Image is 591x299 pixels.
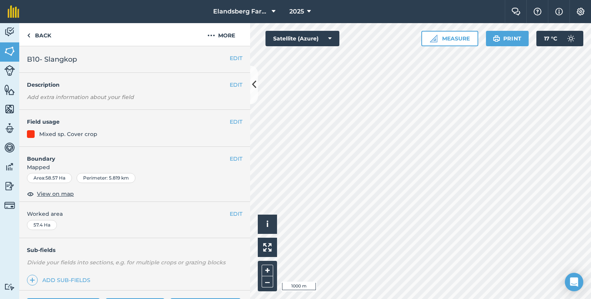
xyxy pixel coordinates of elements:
[230,118,242,126] button: EDIT
[37,190,74,198] span: View on map
[39,130,97,138] div: Mixed sp. Cover crop
[289,7,304,16] span: 2025
[207,31,215,40] img: svg+xml;base64,PHN2ZyB4bWxucz0iaHR0cDovL3d3dy53My5vcmcvMjAwMC9zdmciIHdpZHRoPSIyMCIgaGVpZ2h0PSIyNC...
[27,54,77,65] span: B10- Slangkop
[263,243,272,252] img: Four arrows, one pointing top left, one top right, one bottom right and the last bottom left
[19,23,59,46] a: Back
[19,163,250,171] span: Mapped
[4,84,15,96] img: svg+xml;base64,PHN2ZyB4bWxucz0iaHR0cDovL3d3dy53My5vcmcvMjAwMC9zdmciIHdpZHRoPSI1NiIgaGVpZ2h0PSI2MC...
[4,65,15,76] img: svg+xml;base64,PD94bWwgdmVyc2lvbj0iMS4wIiBlbmNvZGluZz0idXRmLTgiPz4KPCEtLSBHZW5lcmF0b3I6IEFkb2JlIE...
[4,45,15,57] img: svg+xml;base64,PHN2ZyB4bWxucz0iaHR0cDovL3d3dy53My5vcmcvMjAwMC9zdmciIHdpZHRoPSI1NiIgaGVpZ2h0PSI2MC...
[77,173,135,183] div: Perimeter : 5.819 km
[493,34,500,43] img: svg+xml;base64,PHN2ZyB4bWxucz0iaHR0cDovL3d3dy53My5vcmcvMjAwMC9zdmciIHdpZHRoPSIxOSIgaGVpZ2h0PSIyNC...
[230,210,242,218] button: EDIT
[258,215,277,234] button: i
[192,23,250,46] button: More
[511,8,521,15] img: Two speech bubbles overlapping with the left bubble in the forefront
[265,31,339,46] button: Satellite (Azure)
[230,155,242,163] button: EDIT
[27,220,57,230] div: 57.4 Ha
[4,200,15,211] img: svg+xml;base64,PD94bWwgdmVyc2lvbj0iMS4wIiBlbmNvZGluZz0idXRmLTgiPz4KPCEtLSBHZW5lcmF0b3I6IEFkb2JlIE...
[27,173,72,183] div: Area : 58.57 Ha
[19,147,230,163] h4: Boundary
[30,275,35,285] img: svg+xml;base64,PHN2ZyB4bWxucz0iaHR0cDovL3d3dy53My5vcmcvMjAwMC9zdmciIHdpZHRoPSIxNCIgaGVpZ2h0PSIyNC...
[533,8,542,15] img: A question mark icon
[213,7,269,16] span: Elandsberg Farms
[230,54,242,62] button: EDIT
[27,31,30,40] img: svg+xml;base64,PHN2ZyB4bWxucz0iaHR0cDovL3d3dy53My5vcmcvMjAwMC9zdmciIHdpZHRoPSI5IiBoZWlnaHQ9IjI0Ii...
[4,180,15,192] img: svg+xml;base64,PD94bWwgdmVyc2lvbj0iMS4wIiBlbmNvZGluZz0idXRmLTgiPz4KPCEtLSBHZW5lcmF0b3I6IEFkb2JlIE...
[27,189,34,198] img: svg+xml;base64,PHN2ZyB4bWxucz0iaHR0cDovL3d3dy53My5vcmcvMjAwMC9zdmciIHdpZHRoPSIxOCIgaGVpZ2h0PSIyNC...
[27,210,242,218] span: Worked area
[555,7,563,16] img: svg+xml;base64,PHN2ZyB4bWxucz0iaHR0cDovL3d3dy53My5vcmcvMjAwMC9zdmciIHdpZHRoPSIxNyIgaGVpZ2h0PSIxNy...
[266,219,269,229] span: i
[4,283,15,291] img: svg+xml;base64,PD94bWwgdmVyc2lvbj0iMS4wIiBlbmNvZGluZz0idXRmLTgiPz4KPCEtLSBHZW5lcmF0b3I6IEFkb2JlIE...
[576,8,585,15] img: A cog icon
[27,118,230,126] h4: Field usage
[262,265,273,276] button: +
[4,103,15,115] img: svg+xml;base64,PHN2ZyB4bWxucz0iaHR0cDovL3d3dy53My5vcmcvMjAwMC9zdmciIHdpZHRoPSI1NiIgaGVpZ2h0PSI2MC...
[4,123,15,134] img: svg+xml;base64,PD94bWwgdmVyc2lvbj0iMS4wIiBlbmNvZGluZz0idXRmLTgiPz4KPCEtLSBHZW5lcmF0b3I6IEFkb2JlIE...
[563,31,579,46] img: svg+xml;base64,PD94bWwgdmVyc2lvbj0iMS4wIiBlbmNvZGluZz0idXRmLTgiPz4KPCEtLSBHZW5lcmF0b3I6IEFkb2JlIE...
[27,94,134,101] em: Add extra information about your field
[544,31,557,46] span: 17 ° C
[4,142,15,153] img: svg+xml;base64,PD94bWwgdmVyc2lvbj0iMS4wIiBlbmNvZGluZz0idXRmLTgiPz4KPCEtLSBHZW5lcmF0b3I6IEFkb2JlIE...
[27,259,225,266] em: Divide your fields into sections, e.g. for multiple crops or grazing blocks
[27,275,93,286] a: Add sub-fields
[27,189,74,198] button: View on map
[8,5,19,18] img: fieldmargin Logo
[421,31,478,46] button: Measure
[565,273,583,291] div: Open Intercom Messenger
[19,246,250,254] h4: Sub-fields
[4,26,15,38] img: svg+xml;base64,PD94bWwgdmVyc2lvbj0iMS4wIiBlbmNvZGluZz0idXRmLTgiPz4KPCEtLSBHZW5lcmF0b3I6IEFkb2JlIE...
[262,276,273,287] button: –
[486,31,529,46] button: Print
[27,81,242,89] h4: Description
[430,35,437,42] img: Ruler icon
[536,31,583,46] button: 17 °C
[4,161,15,173] img: svg+xml;base64,PD94bWwgdmVyc2lvbj0iMS4wIiBlbmNvZGluZz0idXRmLTgiPz4KPCEtLSBHZW5lcmF0b3I6IEFkb2JlIE...
[230,81,242,89] button: EDIT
